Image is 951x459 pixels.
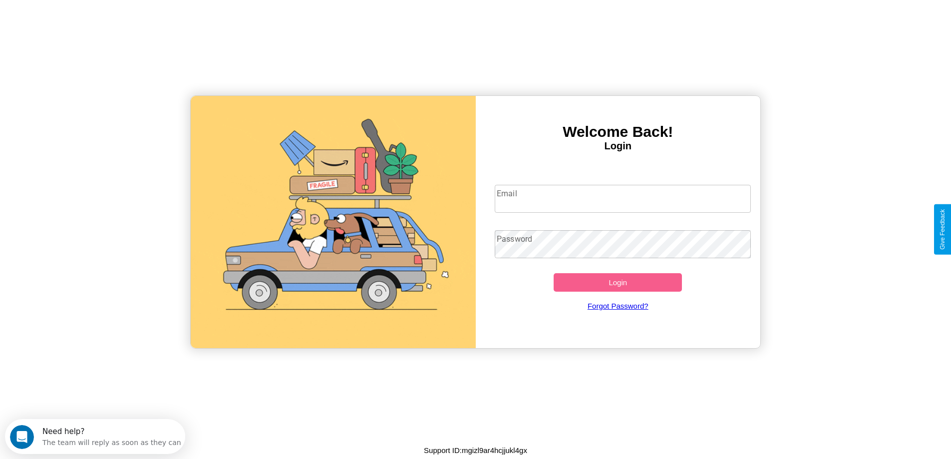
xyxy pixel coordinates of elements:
iframe: Intercom live chat [10,425,34,449]
img: gif [191,96,476,348]
div: The team will reply as soon as they can [37,16,176,27]
h3: Welcome Back! [476,123,761,140]
div: Give Feedback [939,209,946,250]
p: Support ID: mgizl9ar4hcjjukl4gx [424,444,527,457]
a: Forgot Password? [490,292,746,320]
button: Login [554,273,682,292]
div: Need help? [37,8,176,16]
div: Open Intercom Messenger [4,4,186,31]
iframe: Intercom live chat discovery launcher [5,419,185,454]
h4: Login [476,140,761,152]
